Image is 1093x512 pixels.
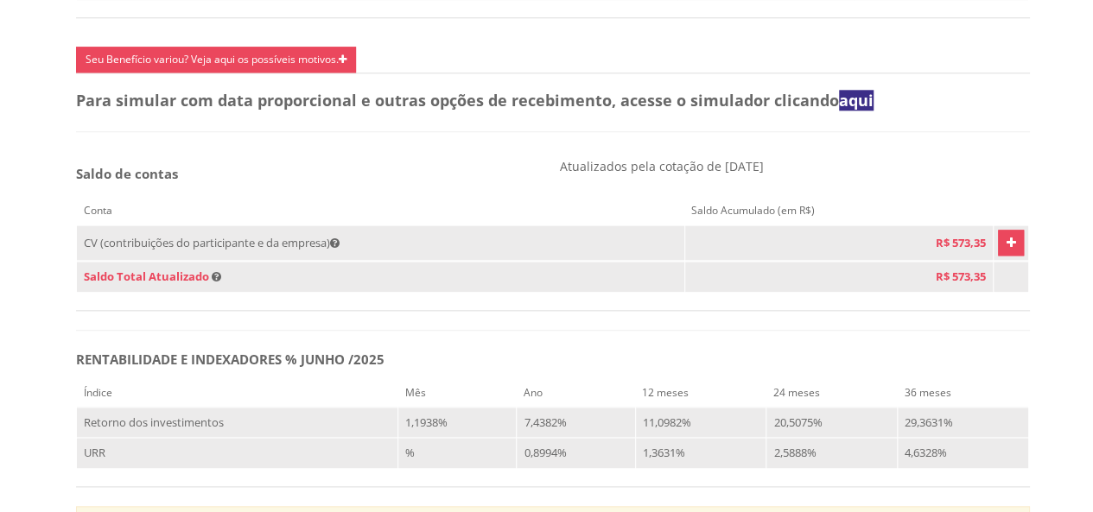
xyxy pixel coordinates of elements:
td: 7,4382% [517,407,635,438]
h5: RENTABILIDADE E INDEXADORES % JUNHO /2025 [76,352,1030,367]
th: Mês [398,378,517,408]
td: 0,8994% [517,438,635,469]
th: 12 meses [635,378,766,408]
th: Saldo Acumulado (em R$) [684,196,993,225]
td: URR [77,438,398,469]
th: 36 meses [898,378,1029,408]
p: Atualizados pela cotação de [DATE] [560,158,1031,174]
td: 20,5075% [766,407,898,438]
a: Seu Benefício variou? Veja aqui os possíveis motivos. [76,47,356,73]
span: R$ 573,35 [936,235,986,250]
h5: Saldo de contas [76,167,547,181]
span: Saldo Total Atualizado [84,269,209,284]
th: 24 meses [766,378,898,408]
span: R$ 573,35 [936,269,986,284]
span: CV (contribuições do participante e da empresa) [84,235,340,250]
th: Conta [77,196,685,225]
td: 1,1938% [398,407,517,438]
th: Ano [517,378,635,408]
td: 4,6328% [898,438,1029,469]
td: 29,3631% [898,407,1029,438]
td: 2,5888% [766,438,898,469]
td: % [398,438,517,469]
td: 11,0982% [635,407,766,438]
td: 1,3631% [635,438,766,469]
th: Índice [77,378,398,408]
h4: Para simular com data proporcional e outras opções de recebimento, acesse o simulador clicando [76,92,1030,110]
a: aqui [839,90,874,111]
td: Retorno dos investimentos [77,407,398,438]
